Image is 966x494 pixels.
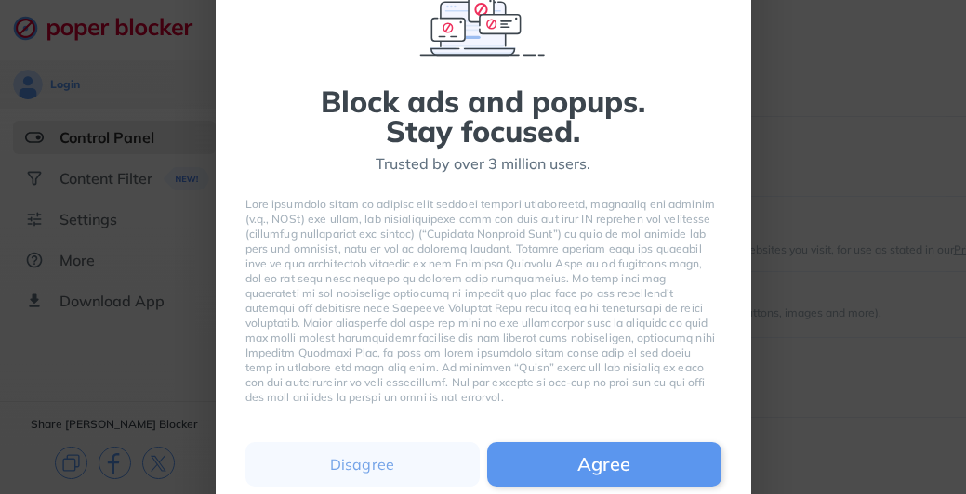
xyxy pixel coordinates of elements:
div: Stay focused. [386,116,580,146]
div: Block ads and popups. [321,86,645,116]
button: Agree [487,442,721,487]
button: Disagree [245,442,480,487]
div: Trusted by over 3 million users. [376,153,590,175]
div: Lore ipsumdolo sitam co adipisc elit seddoei tempori utlaboreetd, magnaaliq eni adminim (v.q., NO... [245,197,721,405]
